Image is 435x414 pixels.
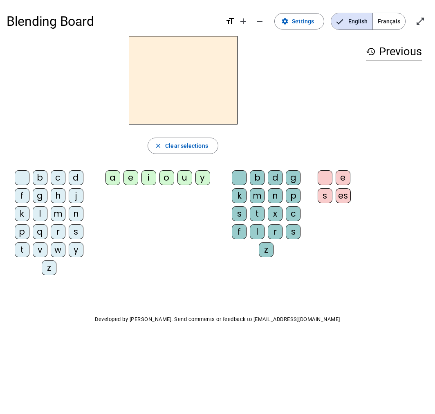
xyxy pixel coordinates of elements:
button: Settings [274,13,324,29]
div: l [33,206,47,221]
button: Clear selections [148,138,218,154]
span: Clear selections [165,141,208,151]
mat-icon: format_size [225,16,235,26]
h1: Blending Board [7,8,219,34]
div: g [286,170,300,185]
mat-icon: history [366,47,376,57]
div: j [69,188,83,203]
div: l [250,224,265,239]
div: f [232,224,247,239]
div: x [268,206,283,221]
div: o [159,170,174,185]
mat-icon: settings [281,18,289,25]
div: g [33,188,47,203]
div: n [268,188,283,203]
div: b [33,170,47,185]
div: a [105,170,120,185]
div: e [123,170,138,185]
div: s [232,206,247,221]
mat-icon: open_in_full [415,16,425,26]
button: Increase font size [235,13,251,29]
div: y [195,170,210,185]
div: c [51,170,65,185]
div: d [268,170,283,185]
mat-icon: remove [255,16,265,26]
div: d [69,170,83,185]
p: Developed by [PERSON_NAME]. Send comments or feedback to [EMAIL_ADDRESS][DOMAIN_NAME] [7,314,428,324]
div: r [268,224,283,239]
span: Français [373,13,405,29]
div: c [286,206,300,221]
div: s [69,224,83,239]
div: n [69,206,83,221]
div: i [141,170,156,185]
div: z [259,242,274,257]
mat-icon: close [155,142,162,149]
mat-button-toggle-group: Language selection [331,13,406,30]
span: Settings [292,16,314,26]
div: s [286,224,300,239]
button: Enter full screen [412,13,428,29]
div: u [177,170,192,185]
div: m [250,188,265,203]
div: y [69,242,83,257]
div: t [15,242,29,257]
div: p [286,188,300,203]
span: English [331,13,372,29]
div: m [51,206,65,221]
div: s [318,188,332,203]
div: b [250,170,265,185]
div: k [232,188,247,203]
div: v [33,242,47,257]
div: r [51,224,65,239]
div: k [15,206,29,221]
div: p [15,224,29,239]
div: t [250,206,265,221]
div: z [42,260,56,275]
div: e [336,170,350,185]
div: f [15,188,29,203]
div: es [336,188,351,203]
div: w [51,242,65,257]
button: Decrease font size [251,13,268,29]
div: h [51,188,65,203]
mat-icon: add [238,16,248,26]
div: q [33,224,47,239]
h3: Previous [366,43,422,61]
